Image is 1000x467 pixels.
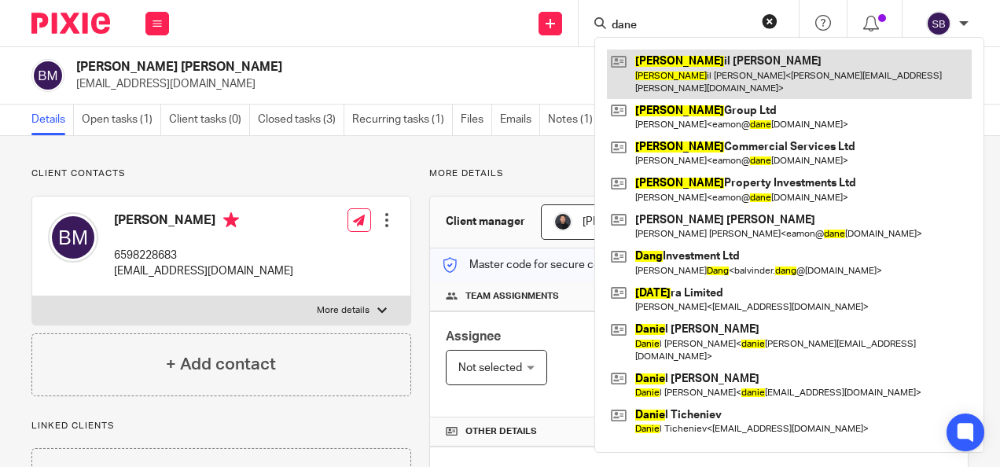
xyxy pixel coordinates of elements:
[76,76,755,92] p: [EMAIL_ADDRESS][DOMAIN_NAME]
[352,105,453,135] a: Recurring tasks (1)
[465,290,559,303] span: Team assignments
[31,59,64,92] img: svg%3E
[442,257,713,273] p: Master code for secure communications and files
[114,263,293,279] p: [EMAIL_ADDRESS][DOMAIN_NAME]
[446,330,501,343] span: Assignee
[465,425,537,438] span: Other details
[31,167,411,180] p: Client contacts
[553,212,572,231] img: My%20Photo.jpg
[926,11,951,36] img: svg%3E
[82,105,161,135] a: Open tasks (1)
[429,167,969,180] p: More details
[169,105,250,135] a: Client tasks (0)
[31,13,110,34] img: Pixie
[166,352,276,377] h4: + Add contact
[548,105,601,135] a: Notes (1)
[31,105,74,135] a: Details
[458,362,522,373] span: Not selected
[48,212,98,263] img: svg%3E
[446,214,525,230] h3: Client manager
[76,59,619,75] h2: [PERSON_NAME] [PERSON_NAME]
[31,420,411,432] p: Linked clients
[610,19,752,33] input: Search
[461,105,492,135] a: Files
[317,304,369,317] p: More details
[258,105,344,135] a: Closed tasks (3)
[114,248,293,263] p: 6598228683
[223,212,239,228] i: Primary
[114,212,293,232] h4: [PERSON_NAME]
[762,13,778,29] button: Clear
[583,216,669,227] span: [PERSON_NAME]
[500,105,540,135] a: Emails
